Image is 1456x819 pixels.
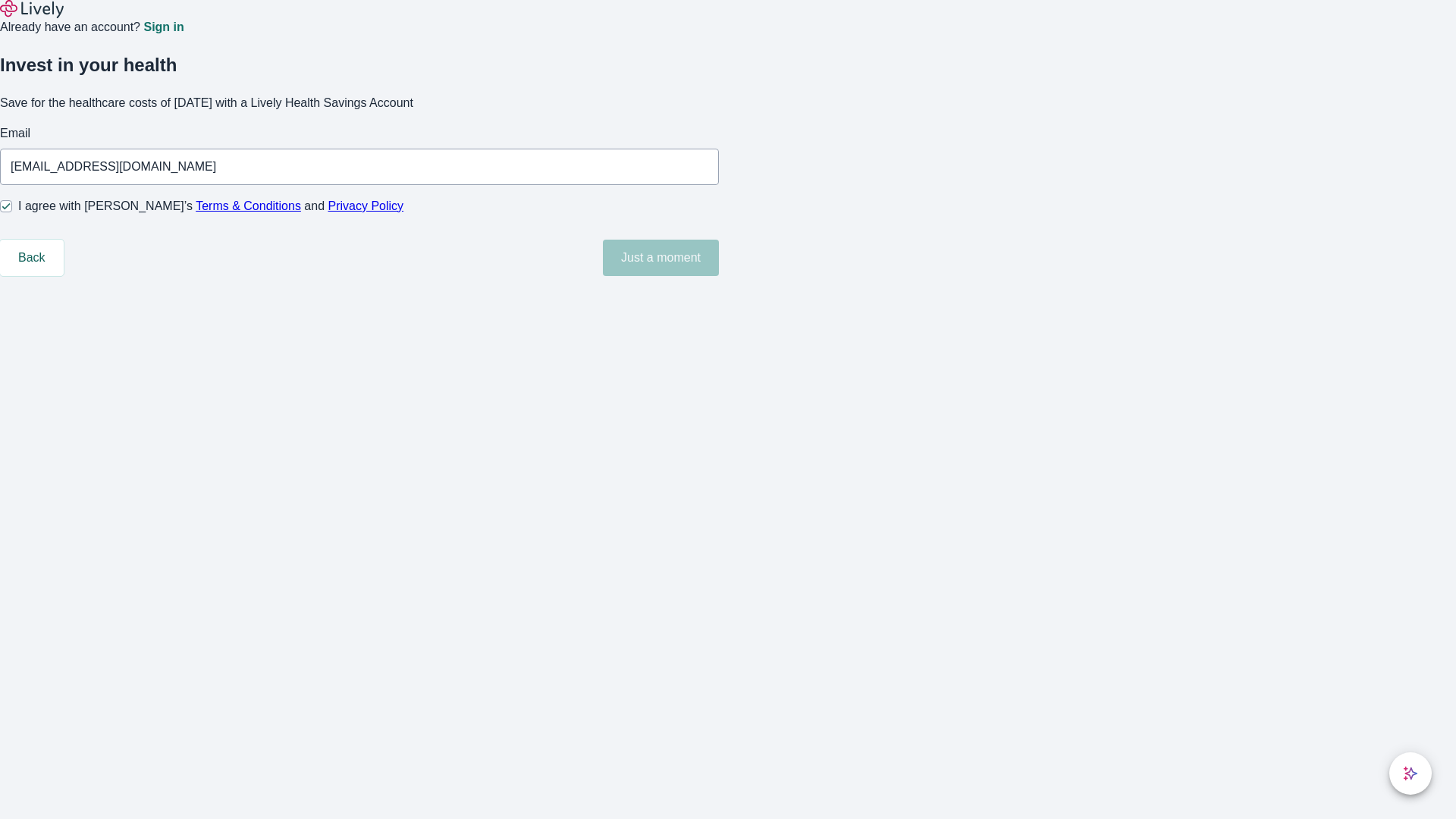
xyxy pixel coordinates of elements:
span: I agree with [PERSON_NAME]’s and [18,197,403,215]
svg: Lively AI Assistant [1403,766,1418,781]
a: Terms & Conditions [196,199,301,212]
button: chat [1389,752,1432,795]
a: Privacy Policy [328,199,404,212]
a: Sign in [143,21,184,33]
